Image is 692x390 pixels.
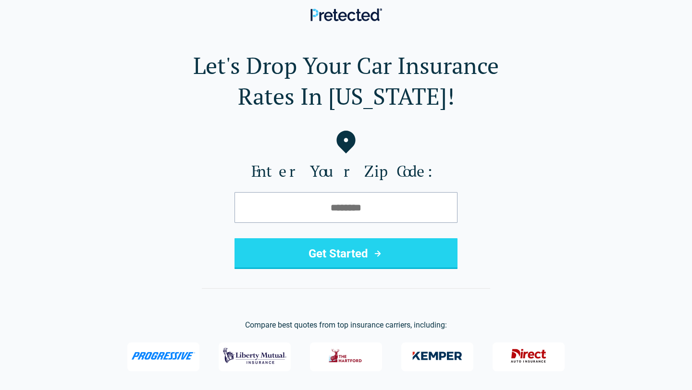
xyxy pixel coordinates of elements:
p: Compare best quotes from top insurance carriers, including: [15,319,677,331]
h1: Let's Drop Your Car Insurance Rates In [US_STATE]! [15,50,677,111]
img: The Hartford [322,343,370,368]
img: Direct General [505,343,552,368]
img: Liberty Mutual [223,343,286,368]
img: Pretected [310,8,382,21]
button: Get Started [235,238,457,269]
img: Kemper [406,343,469,368]
label: Enter Your Zip Code: [15,161,677,181]
img: Progressive [131,352,196,360]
